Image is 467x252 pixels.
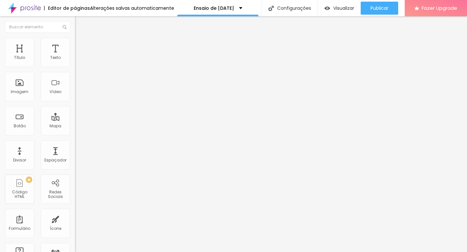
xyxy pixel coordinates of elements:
div: Título [14,55,25,60]
div: Editor de páginas [44,6,90,10]
button: Publicar [361,2,398,15]
div: Alterações salvas automaticamente [90,6,174,10]
div: Divisor [13,158,26,162]
div: Formulário [9,226,30,231]
p: Ensaio de [DATE] [194,6,234,10]
div: Mapa [50,124,61,128]
div: Espaçador [44,158,67,162]
div: Ícone [50,226,61,231]
div: Imagem [11,90,28,94]
div: Código HTML [7,190,32,199]
div: Vídeo [50,90,61,94]
img: view-1.svg [324,6,330,11]
div: Redes Sociais [42,190,68,199]
span: Visualizar [333,6,354,11]
span: Publicar [370,6,388,11]
div: Botão [14,124,26,128]
div: Texto [50,55,61,60]
button: Visualizar [318,2,361,15]
img: Icone [268,6,274,11]
iframe: Editor [75,16,467,252]
span: Fazer Upgrade [422,5,457,11]
input: Buscar elemento [5,21,70,33]
img: Icone [63,25,67,29]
